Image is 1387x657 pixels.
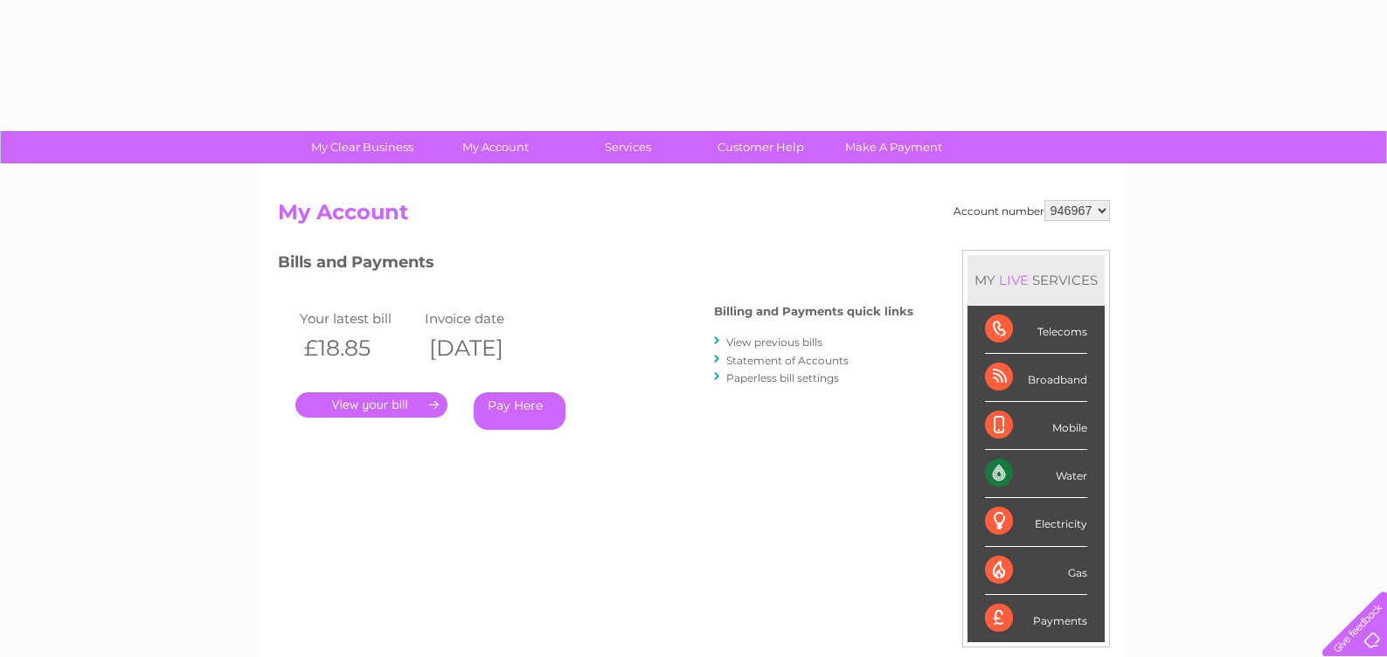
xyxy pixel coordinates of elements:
[985,498,1087,546] div: Electricity
[689,131,833,163] a: Customer Help
[985,402,1087,450] div: Mobile
[967,255,1105,305] div: MY SERVICES
[726,354,849,367] a: Statement of Accounts
[295,330,421,366] th: £18.85
[420,330,546,366] th: [DATE]
[556,131,700,163] a: Services
[420,307,546,330] td: Invoice date
[985,595,1087,642] div: Payments
[985,547,1087,595] div: Gas
[278,250,913,280] h3: Bills and Payments
[295,307,421,330] td: Your latest bill
[423,131,567,163] a: My Account
[714,305,913,318] h4: Billing and Payments quick links
[726,371,839,384] a: Paperless bill settings
[295,392,447,418] a: .
[985,450,1087,498] div: Water
[995,272,1032,288] div: LIVE
[985,354,1087,402] div: Broadband
[726,335,822,349] a: View previous bills
[985,306,1087,354] div: Telecoms
[290,131,434,163] a: My Clear Business
[954,200,1110,221] div: Account number
[278,200,1110,233] h2: My Account
[474,392,565,430] a: Pay Here
[822,131,966,163] a: Make A Payment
